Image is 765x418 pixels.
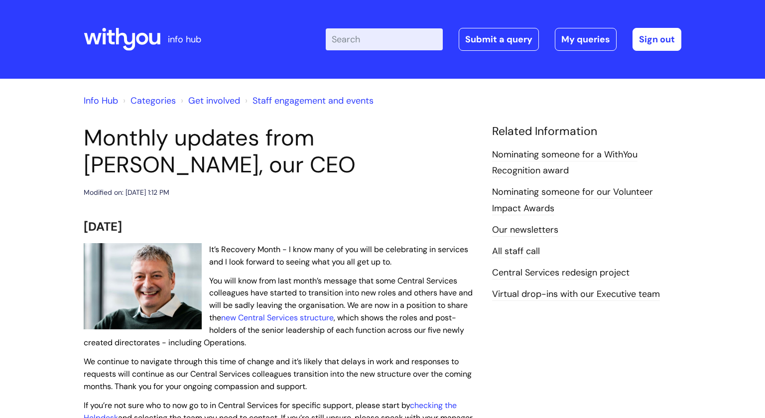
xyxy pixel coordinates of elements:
[121,93,176,109] li: Solution home
[492,245,540,258] a: All staff call
[253,95,374,107] a: Staff engagement and events
[243,93,374,109] li: Staff engagement and events
[84,186,169,199] div: Modified on: [DATE] 1:12 PM
[326,28,443,50] input: Search
[492,186,653,215] a: Nominating someone for our Volunteer Impact Awards
[84,243,202,330] img: WithYou Chief Executive Simon Phillips pictured looking at the camera and smiling
[459,28,539,51] a: Submit a query
[168,31,201,47] p: info hub
[492,125,681,139] h4: Related Information
[209,244,468,267] span: It’s Recovery Month - I know many of you will be celebrating in services and I look forward to se...
[492,224,558,237] a: Our newsletters
[130,95,176,107] a: Categories
[84,356,472,392] span: We continue to navigate through this time of change and it’s likely that delays in work and respo...
[84,125,477,178] h1: Monthly updates from [PERSON_NAME], our CEO
[326,28,681,51] div: | -
[633,28,681,51] a: Sign out
[84,95,118,107] a: Info Hub
[492,267,630,279] a: Central Services redesign project
[221,312,334,323] a: new Central Services structure
[492,148,637,177] a: Nominating someone for a WithYou Recognition award
[555,28,617,51] a: My queries
[492,288,660,301] a: Virtual drop-ins with our Executive team
[188,95,240,107] a: Get involved
[84,276,473,348] span: You will know from last month’s message that some Central Services colleagues have started to tra...
[178,93,240,109] li: Get involved
[84,219,122,234] span: [DATE]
